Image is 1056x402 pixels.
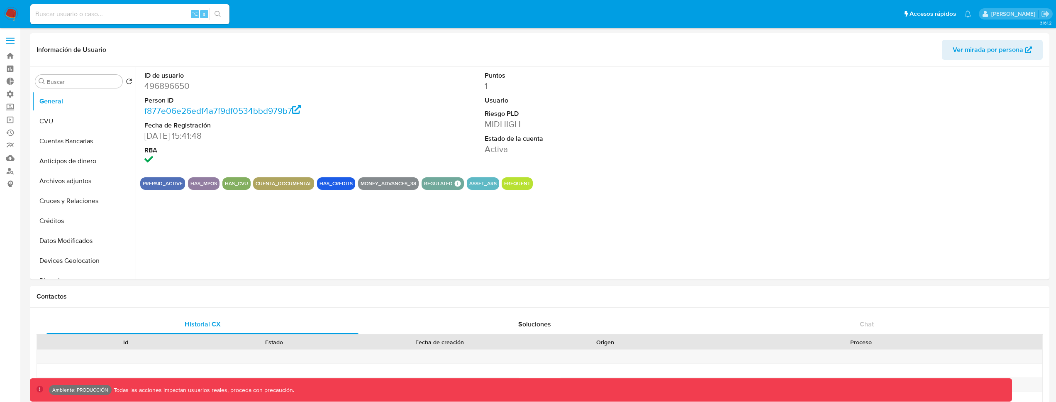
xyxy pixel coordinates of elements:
[144,146,363,155] dt: RBA
[485,71,703,80] dt: Puntos
[126,78,132,87] button: Volver al orden por defecto
[354,338,525,346] div: Fecha de creación
[185,319,221,329] span: Historial CX
[112,386,294,394] p: Todas las acciones impactan usuarios reales, proceda con precaución.
[32,191,136,211] button: Cruces y Relaciones
[144,96,363,105] dt: Person ID
[32,231,136,251] button: Datos Modificados
[192,10,198,18] span: ⌥
[32,251,136,271] button: Devices Geolocation
[485,80,703,92] dd: 1
[485,143,703,155] dd: Activa
[39,78,45,85] button: Buscar
[485,118,703,130] dd: MIDHIGH
[206,338,343,346] div: Estado
[144,80,363,92] dd: 496896650
[37,46,106,54] h1: Información de Usuario
[518,319,551,329] span: Soluciones
[144,71,363,80] dt: ID de usuario
[860,319,874,329] span: Chat
[685,338,1036,346] div: Proceso
[57,338,194,346] div: Id
[485,109,703,118] dt: Riesgo PLD
[32,211,136,231] button: Créditos
[485,96,703,105] dt: Usuario
[209,8,226,20] button: search-icon
[32,171,136,191] button: Archivos adjuntos
[32,271,136,291] button: Direcciones
[991,10,1038,18] p: kevin.palacios@mercadolibre.com
[203,10,205,18] span: s
[144,105,301,117] a: f877e06e26edf4a7f9df0534bbd979b7
[37,292,1043,301] h1: Contactos
[32,131,136,151] button: Cuentas Bancarias
[964,10,971,17] a: Notificaciones
[32,111,136,131] button: CVU
[537,338,674,346] div: Origen
[52,388,108,392] p: Ambiente: PRODUCCIÓN
[1041,10,1050,18] a: Salir
[485,134,703,143] dt: Estado de la cuenta
[30,9,229,20] input: Buscar usuario o caso...
[953,40,1023,60] span: Ver mirada por persona
[942,40,1043,60] button: Ver mirada por persona
[144,130,363,142] dd: [DATE] 15:41:48
[32,151,136,171] button: Anticipos de dinero
[910,10,956,18] span: Accesos rápidos
[144,121,363,130] dt: Fecha de Registración
[32,91,136,111] button: General
[47,78,119,86] input: Buscar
